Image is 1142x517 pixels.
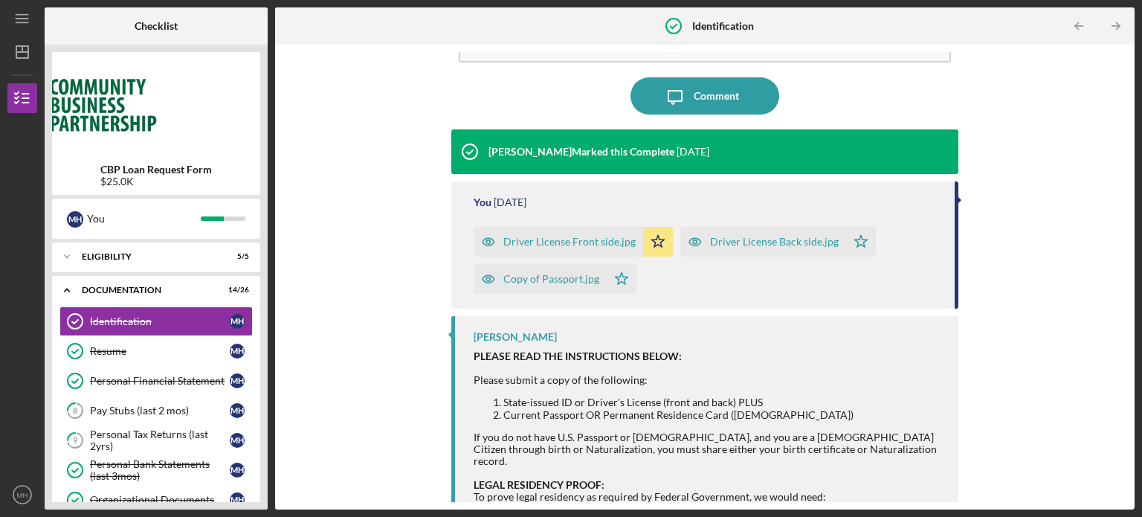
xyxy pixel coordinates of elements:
div: Documentation [82,286,212,295]
b: CBP Loan Request Form [100,164,212,176]
div: M H [230,492,245,507]
div: M H [230,403,245,418]
div: M H [230,433,245,448]
li: State-issued ID or Driver's License (front and back) PLUS [503,396,943,408]
div: Pay Stubs (last 2 mos) [90,405,230,417]
time: 2025-07-18 18:15 [677,146,709,158]
div: Resume [90,345,230,357]
a: Organizational DocumentsMH [59,485,253,515]
a: ResumeMH [59,336,253,366]
div: Comment [694,77,739,115]
div: [PERSON_NAME] Marked this Complete [488,146,674,158]
b: Checklist [135,20,178,32]
div: Personal Bank Statements (last 3mos) [90,458,230,482]
button: Driver License Front side.jpg [474,227,673,257]
div: [PERSON_NAME] [474,331,557,343]
a: 9Personal Tax Returns (last 2yrs)MH [59,426,253,455]
a: IdentificationMH [59,306,253,336]
div: Organizational Documents [90,494,230,506]
div: Identification [90,315,230,327]
div: You [87,206,201,231]
div: 5 / 5 [222,252,249,261]
div: Copy of Passport.jpg [503,273,599,285]
button: Copy of Passport.jpg [474,264,636,294]
strong: PLEASE READ THE INSTRUCTIONS BELOW: [474,350,682,362]
img: Product logo [52,60,260,149]
div: 14 / 26 [222,286,249,295]
tspan: 8 [73,406,77,416]
button: Driver License Back side.jpg [680,227,876,257]
text: MH [17,491,28,499]
strong: LEGAL RESIDENCY PROOF: [474,478,604,491]
div: Eligibility [82,252,212,261]
div: If you do not have U.S. Passport or [DEMOGRAPHIC_DATA], and you are a [DEMOGRAPHIC_DATA] Citizen ... [474,431,943,467]
a: 8Pay Stubs (last 2 mos)MH [59,396,253,426]
div: Personal Tax Returns (last 2yrs) [90,428,230,452]
div: Driver License Front side.jpg [503,236,636,248]
button: MH [7,480,37,510]
div: M H [230,344,245,359]
div: Personal Financial Statement [90,375,230,387]
div: M H [230,373,245,388]
time: 2025-07-18 02:01 [494,196,526,208]
a: Personal Bank Statements (last 3mos)MH [59,455,253,485]
div: Driver License Back side.jpg [710,236,839,248]
div: Please submit a copy of the following: [474,374,943,386]
tspan: 9 [73,436,78,446]
div: $25.0K [100,176,212,187]
div: M H [67,211,83,228]
div: M H [230,314,245,329]
b: Identification [692,20,754,32]
div: You [474,196,491,208]
a: Personal Financial StatementMH [59,366,253,396]
li: Current Passport OR Permanent Residence Card ([DEMOGRAPHIC_DATA]) [503,409,943,421]
div: M H [230,463,245,478]
button: Comment [630,77,779,115]
div: To prove legal residency as required by Federal Government, we would need: [474,491,943,503]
